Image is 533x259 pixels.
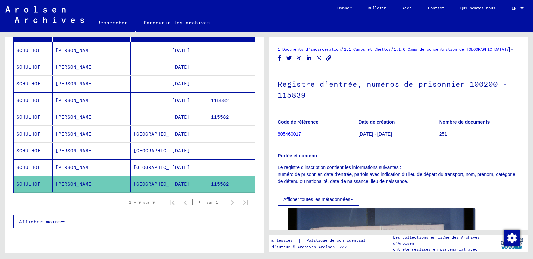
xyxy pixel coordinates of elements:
[169,42,208,59] mat-cell: [DATE]
[14,126,53,142] mat-cell: SCHULHOF
[301,237,380,244] a: Politique de confidentialité
[278,47,341,52] a: 1 Documents d’incarcération
[131,176,169,192] mat-cell: [GEOGRAPHIC_DATA]
[131,126,169,142] mat-cell: [GEOGRAPHIC_DATA]
[504,230,520,246] img: Modifier le consentement
[129,199,155,205] div: 1 – 9 sur 9
[344,47,391,52] a: 1.1 Camps et ghettos
[278,69,520,109] h1: Registre d’entrée, numéros de prisonnier 100200 - 115839
[504,230,520,246] div: Modifier le consentement
[53,59,91,75] mat-cell: [PERSON_NAME]
[136,15,218,31] a: Parcourir les archives
[394,47,506,52] a: 1.1.6 Camp de concentration de [GEOGRAPHIC_DATA]
[306,54,313,62] button: Partager sur LinkedIn
[296,54,303,62] button: Partager sur Xing
[341,46,344,52] span: /
[53,126,91,142] mat-cell: [PERSON_NAME]
[278,119,318,125] b: Code de référence
[278,153,317,158] b: Portée et contenu
[53,42,91,59] mat-cell: [PERSON_NAME]
[208,109,255,125] mat-cell: 115582
[169,176,208,192] mat-cell: [DATE]
[169,126,208,142] mat-cell: [DATE]
[169,143,208,159] mat-cell: [DATE]
[14,143,53,159] mat-cell: SCHULHOF
[393,246,496,252] p: ont été réalisés en partenariat avec
[358,131,439,138] p: [DATE] - [DATE]
[358,119,395,125] b: Date de création
[53,109,91,125] mat-cell: [PERSON_NAME]
[169,92,208,109] mat-cell: [DATE]
[19,219,61,225] span: Afficher moins
[53,143,91,159] mat-cell: [PERSON_NAME]
[278,193,359,206] button: Afficher toutes les métadonnées
[14,92,53,109] mat-cell: SCHULHOF
[278,131,301,137] a: 805460017
[13,215,70,228] button: Afficher moins
[208,92,255,109] mat-cell: 115582
[14,109,53,125] mat-cell: SCHULHOF
[325,54,332,62] button: Copier le lien
[226,196,239,209] button: Page suivante
[206,200,218,205] font: sur 1
[316,54,323,62] button: Partager sur WhatsApp
[131,143,169,159] mat-cell: [GEOGRAPHIC_DATA]
[506,46,509,52] span: /
[89,15,136,32] a: Rechercher
[283,197,350,202] font: Afficher toutes les métadonnées
[53,76,91,92] mat-cell: [PERSON_NAME]
[14,76,53,92] mat-cell: SCHULHOF
[286,54,293,62] button: Partager sur Twitter
[169,59,208,75] mat-cell: [DATE]
[14,159,53,176] mat-cell: SCHULHOF
[393,234,496,246] p: Les collections en ligne des Archives d’Arolsen
[179,196,192,209] button: Page précédente
[239,196,252,209] button: Dernière page
[391,46,394,52] span: /
[14,59,53,75] mat-cell: SCHULHOF
[439,131,520,138] p: 251
[169,159,208,176] mat-cell: [DATE]
[169,76,208,92] mat-cell: [DATE]
[278,164,520,185] p: Le registre d’inscription contient les informations suivantes : numéro de prisonnier, date d’entr...
[439,119,490,125] b: Nombre de documents
[131,159,169,176] mat-cell: [GEOGRAPHIC_DATA]
[255,237,298,244] a: Mentions légales
[165,196,179,209] button: Première page
[14,42,53,59] mat-cell: SCHULHOF
[53,92,91,109] mat-cell: [PERSON_NAME]
[298,237,301,244] font: |
[500,235,525,252] img: yv_logo.png
[276,54,283,62] button: Partager sur Facebook
[255,244,380,250] p: Droits d’auteur © Archives Arolsen, 2021
[169,109,208,125] mat-cell: [DATE]
[512,6,519,11] span: EN
[5,6,84,23] img: Arolsen_neg.svg
[208,176,255,192] mat-cell: 115582
[53,159,91,176] mat-cell: [PERSON_NAME]
[53,176,91,192] mat-cell: [PERSON_NAME]
[14,176,53,192] mat-cell: SCHULHOF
